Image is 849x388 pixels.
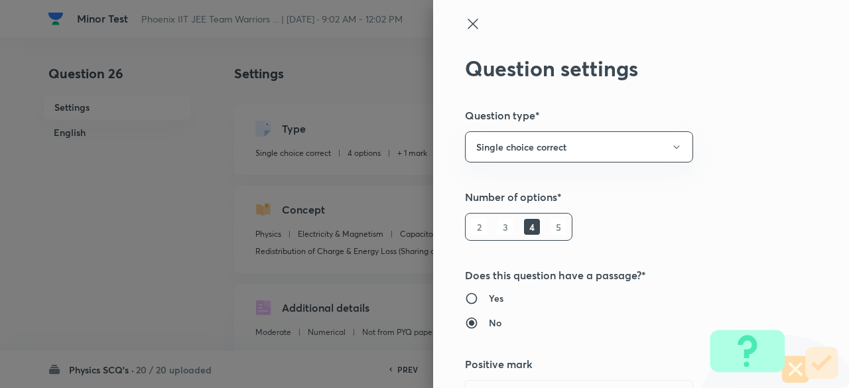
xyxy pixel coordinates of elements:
[489,316,501,330] h6: No
[465,56,773,81] h2: Question settings
[465,267,773,283] h5: Does this question have a passage?*
[497,219,513,235] h6: 3
[524,219,540,235] h6: 4
[465,189,773,205] h5: Number of options*
[489,291,503,305] h6: Yes
[551,219,566,235] h6: 5
[465,107,773,123] h5: Question type*
[465,131,693,162] button: Single choice correct
[471,219,487,235] h6: 2
[465,356,773,372] h5: Positive mark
